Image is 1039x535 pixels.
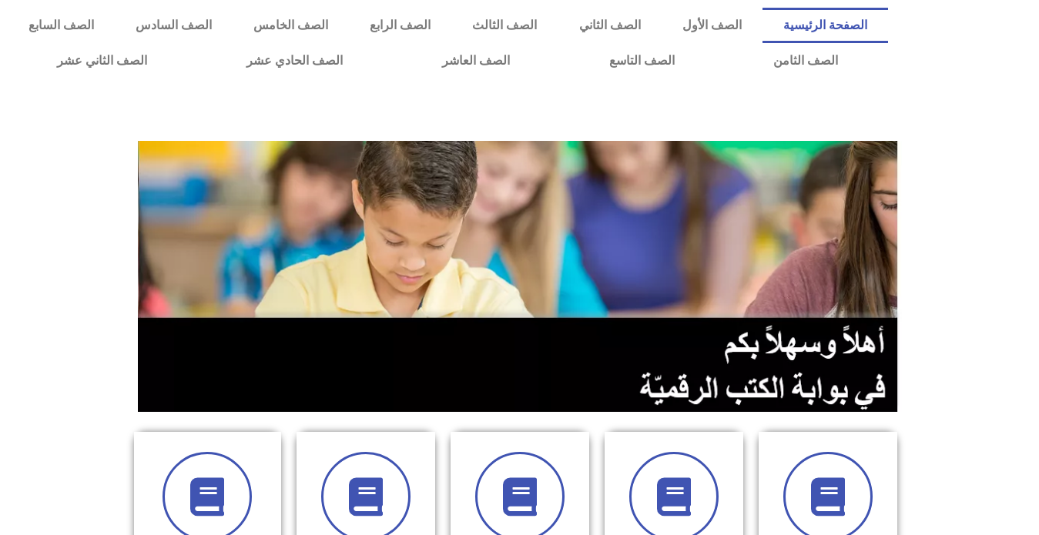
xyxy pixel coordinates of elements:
[724,43,888,79] a: الصف الثامن
[558,8,662,43] a: الصف الثاني
[762,8,888,43] a: الصفحة الرئيسية
[349,8,451,43] a: الصف الرابع
[8,43,197,79] a: الصف الثاني عشر
[559,43,724,79] a: الصف التاسع
[8,8,115,43] a: الصف السابع
[233,8,349,43] a: الصف الخامس
[115,8,233,43] a: الصف السادس
[662,8,762,43] a: الصف الأول
[451,8,558,43] a: الصف الثالث
[197,43,393,79] a: الصف الحادي عشر
[393,43,560,79] a: الصف العاشر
